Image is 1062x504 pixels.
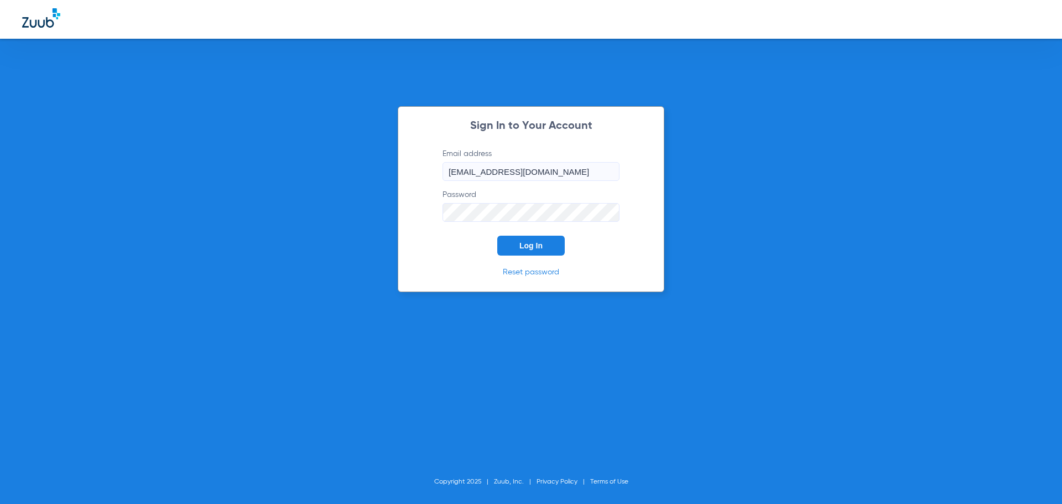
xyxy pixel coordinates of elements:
[519,241,543,250] span: Log In
[442,203,619,222] input: Password
[537,479,577,485] a: Privacy Policy
[426,121,636,132] h2: Sign In to Your Account
[442,162,619,181] input: Email address
[590,479,628,485] a: Terms of Use
[442,148,619,181] label: Email address
[503,268,559,276] a: Reset password
[1007,451,1062,504] iframe: Chat Widget
[494,476,537,487] li: Zuub, Inc.
[442,189,619,222] label: Password
[22,8,60,28] img: Zuub Logo
[497,236,565,256] button: Log In
[434,476,494,487] li: Copyright 2025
